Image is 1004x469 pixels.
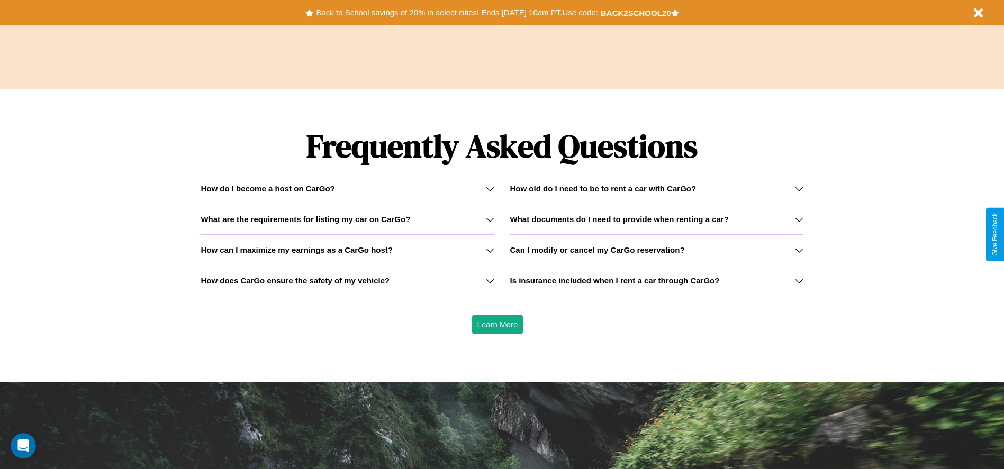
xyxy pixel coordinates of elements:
[201,245,393,254] h3: How can I maximize my earnings as a CarGo host?
[510,184,697,193] h3: How old do I need to be to rent a car with CarGo?
[201,184,334,193] h3: How do I become a host on CarGo?
[201,119,803,173] h1: Frequently Asked Questions
[601,8,671,17] b: BACK2SCHOOL20
[510,276,720,285] h3: Is insurance included when I rent a car through CarGo?
[991,213,999,256] div: Give Feedback
[510,245,685,254] h3: Can I modify or cancel my CarGo reservation?
[510,215,729,224] h3: What documents do I need to provide when renting a car?
[472,315,523,334] button: Learn More
[201,215,410,224] h3: What are the requirements for listing my car on CarGo?
[313,5,600,20] button: Back to School savings of 20% in select cities! Ends [DATE] 10am PT.Use code:
[11,433,36,458] iframe: Intercom live chat
[201,276,390,285] h3: How does CarGo ensure the safety of my vehicle?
